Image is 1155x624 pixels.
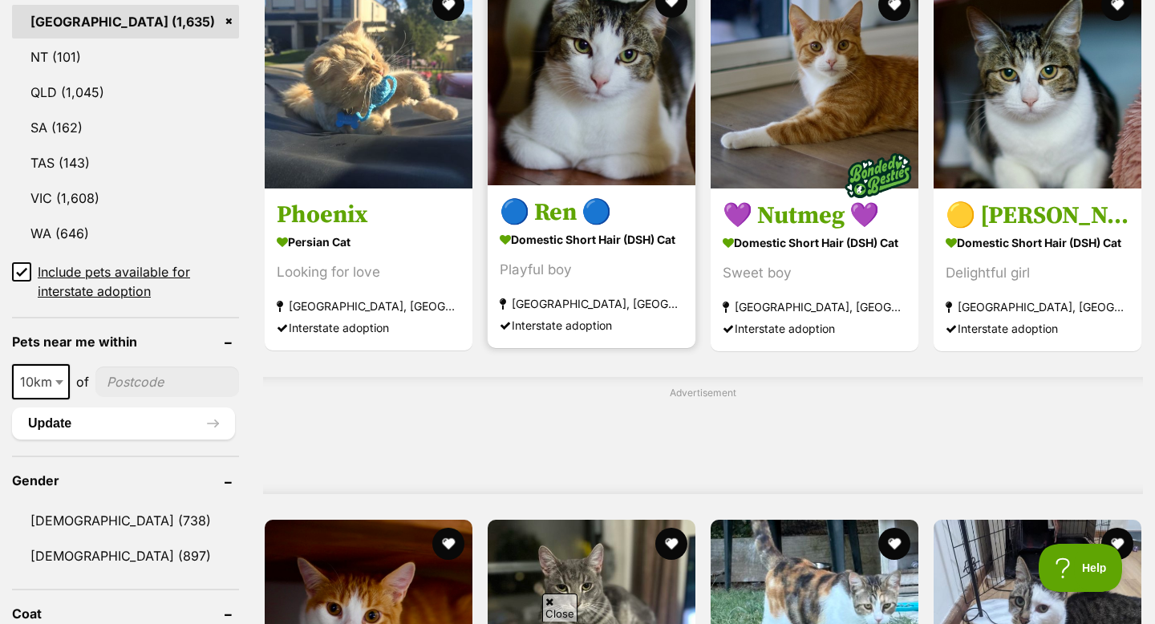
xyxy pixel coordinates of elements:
strong: [GEOGRAPHIC_DATA], [GEOGRAPHIC_DATA] [723,296,906,318]
a: Phoenix Persian Cat Looking for love [GEOGRAPHIC_DATA], [GEOGRAPHIC_DATA] Interstate adoption [265,188,472,351]
a: [GEOGRAPHIC_DATA] (1,635) [12,5,239,38]
h3: Phoenix [277,201,460,231]
strong: Domestic Short Hair (DSH) Cat [500,228,683,251]
a: 🟡 [PERSON_NAME] 🟡 Domestic Short Hair (DSH) Cat Delightful girl [GEOGRAPHIC_DATA], [GEOGRAPHIC_DA... [934,188,1141,351]
a: NT (101) [12,40,239,74]
header: Coat [12,606,239,621]
strong: [GEOGRAPHIC_DATA], [GEOGRAPHIC_DATA] [277,296,460,318]
div: Interstate adoption [500,314,683,336]
a: QLD (1,045) [12,75,239,109]
button: favourite [878,528,910,560]
button: favourite [1101,528,1133,560]
a: 🔵 Ren 🔵 Domestic Short Hair (DSH) Cat Playful boy [GEOGRAPHIC_DATA], [GEOGRAPHIC_DATA] Interstate... [488,185,695,348]
iframe: Help Scout Beacon - Open [1039,544,1123,592]
span: 10km [12,364,70,399]
strong: [GEOGRAPHIC_DATA], [GEOGRAPHIC_DATA] [500,293,683,314]
h3: 🔵 Ren 🔵 [500,197,683,228]
div: Sweet boy [723,262,906,284]
h3: 💜 Nutmeg 💜 [723,201,906,231]
span: Include pets available for interstate adoption [38,262,239,301]
button: favourite [432,528,464,560]
header: Gender [12,473,239,488]
img: bonded besties [838,136,918,216]
header: Pets near me within [12,334,239,349]
strong: Persian Cat [277,231,460,254]
span: 10km [14,371,68,393]
span: of [76,372,89,391]
a: [DEMOGRAPHIC_DATA] (897) [12,539,239,573]
div: Interstate adoption [723,318,906,339]
div: Interstate adoption [946,318,1129,339]
div: Delightful girl [946,262,1129,284]
input: postcode [95,367,239,397]
a: [DEMOGRAPHIC_DATA] (738) [12,504,239,537]
strong: [GEOGRAPHIC_DATA], [GEOGRAPHIC_DATA] [946,296,1129,318]
a: TAS (143) [12,146,239,180]
button: Update [12,407,235,440]
a: 💜 Nutmeg 💜 Domestic Short Hair (DSH) Cat Sweet boy [GEOGRAPHIC_DATA], [GEOGRAPHIC_DATA] Interstat... [711,188,918,351]
div: Looking for love [277,262,460,284]
div: Interstate adoption [277,318,460,339]
a: WA (646) [12,217,239,250]
a: SA (162) [12,111,239,144]
strong: Domestic Short Hair (DSH) Cat [723,231,906,254]
a: Include pets available for interstate adoption [12,262,239,301]
div: Advertisement [263,377,1143,494]
strong: Domestic Short Hair (DSH) Cat [946,231,1129,254]
span: Close [542,594,577,622]
div: Playful boy [500,259,683,281]
button: favourite [655,528,687,560]
h3: 🟡 [PERSON_NAME] 🟡 [946,201,1129,231]
a: VIC (1,608) [12,181,239,215]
